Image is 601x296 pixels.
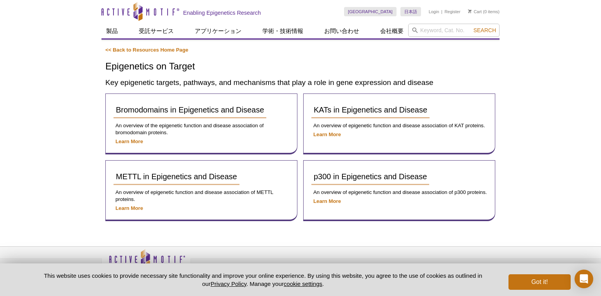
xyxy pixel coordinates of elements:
[468,9,482,14] a: Cart
[114,122,289,136] p: An overview of the epigenetic function and disease association of bromodomain proteins.
[311,168,429,185] a: p300 in Epigenetics and Disease
[114,189,289,203] p: An overview of epigenetic function and disease association of METTL proteins.
[314,106,427,114] span: KATs in Epigenetics and Disease
[105,61,496,73] h1: Epigenetics on Target
[412,260,471,277] table: Click to Verify - This site chose Symantec SSL for secure e-commerce and confidential communicati...
[313,198,341,204] a: Learn More
[190,24,246,38] a: アプリケーション
[311,122,487,129] p: An overview of epigenetic function and disease association of KAT proteins.
[101,24,122,38] a: 製品
[441,7,442,16] li: |
[101,247,191,278] img: Active Motif,
[314,172,427,181] span: p300 in Epigenetics and Disease
[115,205,143,211] a: Learn More
[311,102,430,118] a: KATs in Epigenetics and Disease
[30,272,496,288] p: This website uses cookies to provide necessary site functionality and improve your online experie...
[105,47,188,53] a: << Back to Resources Home Page
[313,132,341,137] a: Learn More
[258,24,308,38] a: 学術・技術情報
[429,9,439,14] a: Login
[116,106,264,114] span: Bromodomains in Epigenetics and Disease
[114,168,239,185] a: METTL in Epigenetics and Disease
[284,280,322,287] button: cookie settings
[468,7,500,16] li: (0 items)
[344,7,397,16] a: [GEOGRAPHIC_DATA]
[311,189,487,196] p: An overview of epigenetic function and disease association of p300 proteins.
[105,77,496,88] h2: Key epigenetic targets, pathways, and mechanisms that play a role in gene expression and disease
[575,270,593,288] div: Open Intercom Messenger
[134,24,178,38] a: 受託サービス
[471,27,498,34] button: Search
[211,280,246,287] a: Privacy Policy
[400,7,421,16] a: 日本語
[508,274,571,290] button: Got it!
[473,27,496,33] span: Search
[115,138,143,144] a: Learn More
[376,24,408,38] a: 会社概要
[114,102,266,118] a: Bromodomains in Epigenetics and Disease
[444,9,460,14] a: Register
[116,172,237,181] span: METTL in Epigenetics and Disease
[320,24,364,38] a: お問い合わせ
[183,9,261,16] h2: Enabling Epigenetics Research
[468,9,472,13] img: Your Cart
[408,24,500,37] input: Keyword, Cat. No.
